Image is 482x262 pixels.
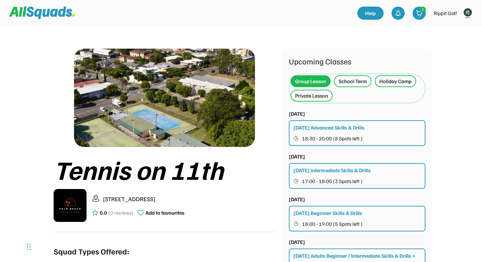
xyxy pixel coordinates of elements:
[302,221,363,226] span: 18:00 - 19:00 (5 Spots left )
[461,7,474,20] img: Rippitlogov2_green.png
[339,77,367,85] div: School Term
[293,166,371,174] div: [DATE] Intermediate Skills & Drills
[434,9,457,17] div: Rippit Golf
[295,77,326,85] div: Group Lesson
[420,7,425,12] div: 2
[289,153,305,160] div: [DATE]
[293,134,421,143] button: 18:30 - 20:00 (8 Spots left )
[54,245,129,257] div: Squad Types Offered:
[295,92,328,100] div: Private Lesson
[74,49,255,147] img: 1000017423.png
[100,209,107,217] div: 0.0
[9,7,75,19] img: Squad%20Logo.svg
[289,110,305,118] div: [DATE]
[302,179,363,184] span: 17:00 - 18:00 (3 Spots left )
[103,195,276,203] div: [STREET_ADDRESS]
[289,238,305,246] div: [DATE]
[416,10,422,16] img: shopping-cart-01%20%281%29.svg
[395,10,401,16] img: bell-03%20%281%29.svg
[293,220,421,228] button: 18:00 - 19:00 (5 Spots left )
[54,155,276,184] div: Tennis on 11th
[289,195,305,203] div: [DATE]
[145,209,185,217] div: Add to favourites
[289,55,425,67] div: Upcoming Classes
[293,177,421,185] button: 17:00 - 18:00 (3 Spots left )
[357,7,384,20] a: Help
[302,136,363,141] span: 18:30 - 20:00 (8 Spots left )
[108,209,134,217] div: (0 reviews)
[293,124,365,131] div: [DATE] Advanced Skills & Drills
[293,209,362,217] div: [DATE] Beginner Skills & Drills
[379,77,412,85] div: Holiday Camp
[54,189,87,222] img: IMG_2979.png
